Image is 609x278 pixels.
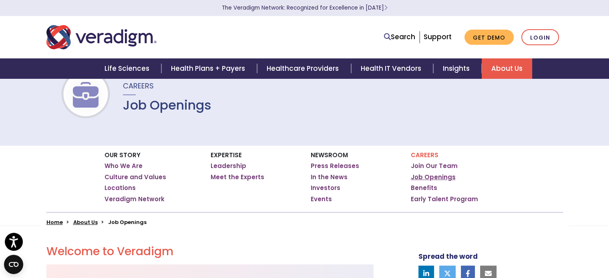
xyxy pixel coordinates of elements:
button: Open CMP widget [4,255,23,274]
a: The Veradigm Network: Recognized for Excellence in [DATE]Learn More [222,4,388,12]
a: Get Demo [464,30,514,45]
a: Early Talent Program [411,195,478,203]
a: Events [311,195,332,203]
a: About Us [73,218,98,226]
a: About Us [482,58,532,79]
a: Who We Are [105,162,143,170]
a: Benefits [411,184,437,192]
a: Veradigm Network [105,195,165,203]
a: Meet the Experts [211,173,264,181]
span: Learn More [384,4,388,12]
a: Locations [105,184,136,192]
a: Job Openings [411,173,456,181]
a: Investors [311,184,340,192]
h2: Welcome to Veradigm [46,245,374,258]
span: Careers [123,81,154,91]
a: Health Plans + Payers [161,58,257,79]
a: Insights [433,58,482,79]
img: Veradigm logo [46,24,157,50]
a: Leadership [211,162,246,170]
strong: Spread the word [418,252,478,261]
a: Culture and Values [105,173,166,181]
a: Health IT Vendors [351,58,433,79]
a: Search [384,32,415,42]
a: Healthcare Providers [257,58,351,79]
a: Home [46,218,63,226]
a: Login [521,29,559,46]
a: In the News [311,173,348,181]
a: Press Releases [311,162,359,170]
a: Support [424,32,452,42]
a: Join Our Team [411,162,458,170]
h1: Job Openings [123,98,211,113]
a: Life Sciences [95,58,161,79]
